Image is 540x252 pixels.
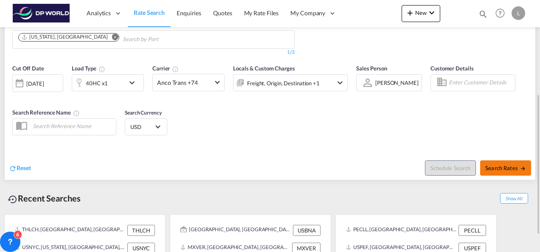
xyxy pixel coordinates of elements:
[73,110,80,117] md-icon: Your search will be saved by the below given name
[485,165,526,171] span: Search Rates
[17,31,207,46] md-chips-wrap: Chips container. Use arrow keys to select chips.
[15,225,125,236] div: THLCH, Laem Chabang, Thailand, South East Asia, Asia Pacific
[244,9,279,17] span: My Rate Files
[4,189,84,208] div: Recent Searches
[127,225,155,236] div: THLCH
[213,9,232,17] span: Quotes
[125,109,162,116] span: Search Currency
[134,9,165,16] span: Rate Search
[130,123,154,131] span: USD
[123,33,203,46] input: Chips input.
[12,74,63,92] div: [DATE]
[233,65,295,72] span: Locals & Custom Charges
[512,6,525,20] div: L
[493,6,512,21] div: Help
[458,225,486,236] div: PECLL
[346,225,456,236] div: PECLL, Callao, Peru, South America, Americas
[8,194,18,204] md-icon: icon-backup-restore
[402,5,440,22] button: icon-plus 400-fgNewicon-chevron-down
[425,160,476,176] button: Note: By default Schedule search will only considerorigin ports, destination ports and cut off da...
[449,76,512,89] input: Enter Customer Details
[427,8,437,18] md-icon: icon-chevron-down
[233,74,348,91] div: Freight Origin Destination Factory Stuffingicon-chevron-down
[356,65,387,72] span: Sales Person
[293,225,321,236] div: USBNA
[180,225,291,236] div: USBNA, Nashville, TN, United States, North America, Americas
[478,9,488,22] div: icon-magnify
[520,165,526,171] md-icon: icon-arrow-right
[335,78,345,88] md-icon: icon-chevron-down
[430,65,473,72] span: Customer Details
[28,120,116,132] input: Search Reference Name
[127,78,141,88] md-icon: icon-chevron-down
[405,9,437,16] span: New
[405,8,415,18] md-icon: icon-plus 400-fg
[478,9,488,19] md-icon: icon-magnify
[12,65,44,72] span: Cut Off Date
[375,79,419,86] div: [PERSON_NAME]
[17,164,31,171] span: Reset
[374,76,419,89] md-select: Sales Person: Luis Cruz
[9,164,31,173] div: icon-refreshReset
[13,4,70,23] img: c08ca190194411f088ed0f3ba295208c.png
[86,77,108,89] div: 40HC x1
[21,34,108,41] div: Guam, GUGUM
[157,78,212,87] span: Anco Trans +74
[12,49,295,56] div: 1/3
[98,66,105,73] md-icon: icon-information-outline
[9,165,17,172] md-icon: icon-refresh
[493,6,507,20] span: Help
[500,193,528,204] span: Show All
[247,77,320,89] div: Freight Origin Destination Factory Stuffing
[177,9,201,17] span: Enquiries
[26,80,44,87] div: [DATE]
[12,109,80,116] span: Search Reference Name
[12,91,19,103] md-datepicker: Select
[72,74,144,91] div: 40HC x1icon-chevron-down
[480,160,531,176] button: Search Ratesicon-arrow-right
[152,65,179,72] span: Carrier
[106,34,119,42] button: Remove
[72,65,105,72] span: Load Type
[172,66,179,73] md-icon: The selected Trucker/Carrierwill be displayed in the rate results If the rates are from another f...
[87,9,111,17] span: Analytics
[21,34,110,41] div: Press delete to remove this chip.
[290,9,325,17] span: My Company
[129,120,163,133] md-select: Select Currency: $ USDUnited States Dollar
